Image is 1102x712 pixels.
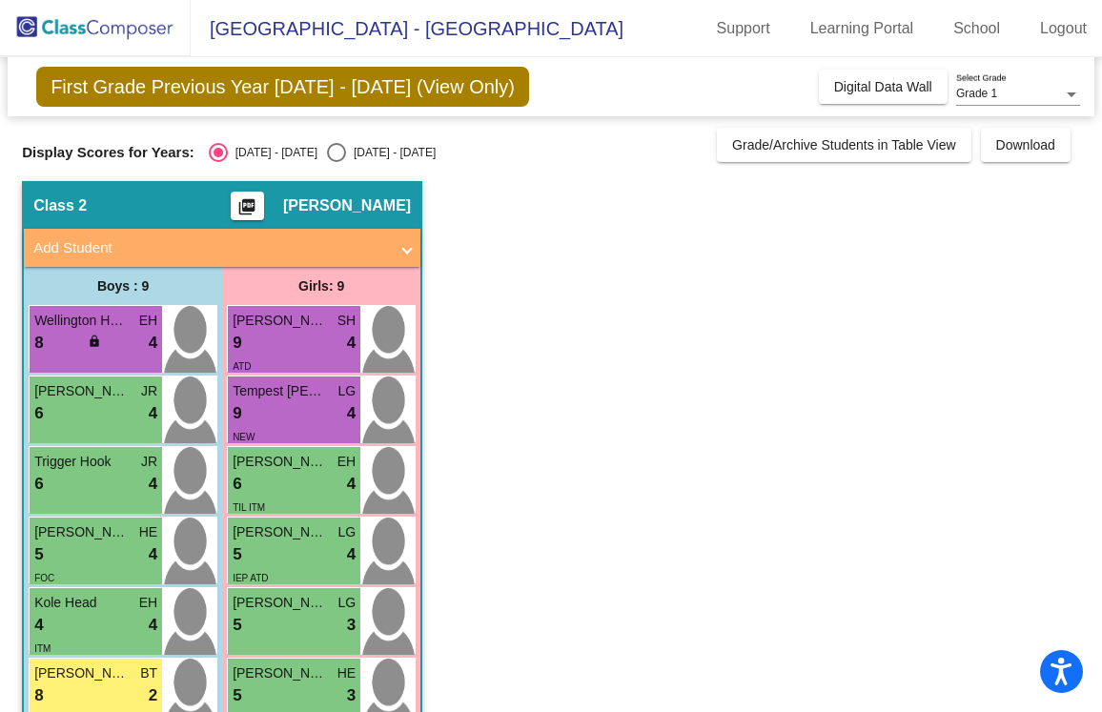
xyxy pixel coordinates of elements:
span: [PERSON_NAME] [34,522,130,542]
span: 6 [34,401,43,426]
span: HE [139,522,157,542]
span: LG [337,522,356,542]
span: [PERSON_NAME] [233,593,328,613]
div: Girls: 9 [222,267,420,305]
span: FOC [34,573,54,583]
span: JR [141,452,157,472]
span: 8 [34,683,43,708]
span: 5 [233,683,241,708]
span: LG [337,381,356,401]
a: Logout [1025,13,1102,44]
span: Download [996,137,1055,153]
span: 9 [233,401,241,426]
span: BT [140,663,157,683]
span: 9 [233,331,241,356]
a: Support [702,13,786,44]
span: NEW [233,432,255,442]
span: Display Scores for Years: [22,144,194,161]
mat-radio-group: Select an option [209,143,436,162]
button: Print Students Details [231,192,264,220]
span: 4 [347,331,356,356]
button: Download [981,128,1071,162]
a: School [938,13,1015,44]
span: 2 [149,683,157,708]
span: TIL ITM [233,502,265,513]
div: Boys : 9 [24,267,222,305]
span: [PERSON_NAME] [34,381,130,401]
span: 5 [233,542,241,567]
span: SH [337,311,356,331]
span: [PERSON_NAME] [233,522,328,542]
span: Tempest [PERSON_NAME] [233,381,328,401]
span: Trigger Hook [34,452,130,472]
mat-panel-title: Add Student [33,237,388,259]
span: ATD [233,361,251,372]
mat-icon: picture_as_pdf [235,197,258,224]
span: 5 [34,542,43,567]
mat-expansion-panel-header: Add Student [24,229,420,267]
span: Grade/Archive Students in Table View [732,137,956,153]
span: ITM [34,643,51,654]
div: [DATE] - [DATE] [346,144,436,161]
span: [PERSON_NAME] [283,196,411,215]
span: Class 2 [33,196,87,215]
span: Grade 1 [956,87,997,100]
span: Wellington Holder [34,311,130,331]
span: [PERSON_NAME] [233,663,328,683]
span: [PERSON_NAME] [233,452,328,472]
span: 4 [149,613,157,638]
span: First Grade Previous Year [DATE] - [DATE] (View Only) [36,67,529,107]
a: Learning Portal [795,13,929,44]
span: 8 [34,331,43,356]
span: 4 [149,331,157,356]
span: 3 [347,613,356,638]
span: Digital Data Wall [834,79,932,94]
button: Digital Data Wall [819,70,948,104]
span: 3 [347,683,356,708]
span: 4 [347,472,356,497]
span: lock [88,335,101,348]
span: JR [141,381,157,401]
span: [GEOGRAPHIC_DATA] - [GEOGRAPHIC_DATA] [191,13,623,44]
span: 6 [34,472,43,497]
span: 4 [149,542,157,567]
span: EH [139,311,157,331]
span: EH [139,593,157,613]
span: Kole Head [34,593,130,613]
span: 4 [149,472,157,497]
span: HE [337,663,356,683]
span: EH [337,452,356,472]
span: 4 [347,542,356,567]
span: [PERSON_NAME] [233,311,328,331]
span: LG [337,593,356,613]
span: 4 [347,401,356,426]
div: [DATE] - [DATE] [228,144,317,161]
span: [PERSON_NAME] [34,663,130,683]
span: 4 [34,613,43,638]
span: 4 [149,401,157,426]
span: 5 [233,613,241,638]
span: 6 [233,472,241,497]
span: IEP ATD [233,573,268,583]
button: Grade/Archive Students in Table View [717,128,971,162]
